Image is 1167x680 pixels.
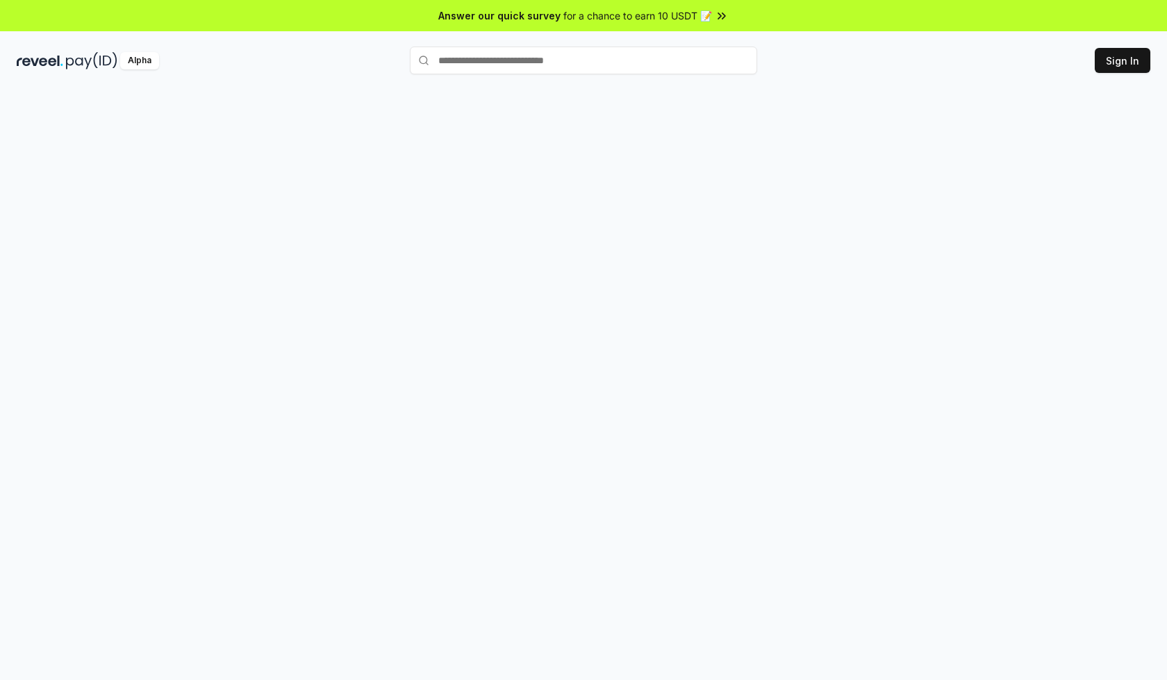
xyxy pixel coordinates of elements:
[17,52,63,69] img: reveel_dark
[1095,48,1150,73] button: Sign In
[438,8,561,23] span: Answer our quick survey
[120,52,159,69] div: Alpha
[66,52,117,69] img: pay_id
[563,8,712,23] span: for a chance to earn 10 USDT 📝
